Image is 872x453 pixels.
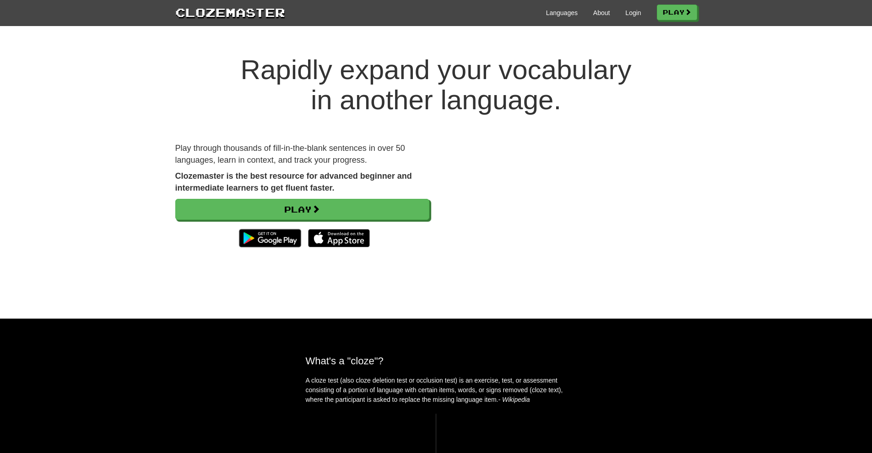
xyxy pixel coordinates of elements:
[175,143,429,166] p: Play through thousands of fill-in-the-blank sentences in over 50 languages, learn in context, and...
[175,199,429,220] a: Play
[657,5,697,20] a: Play
[625,8,641,17] a: Login
[593,8,610,17] a: About
[308,229,370,247] img: Download_on_the_App_Store_Badge_US-UK_135x40-25178aeef6eb6b83b96f5f2d004eda3bffbb37122de64afbaef7...
[175,171,412,192] strong: Clozemaster is the best resource for advanced beginner and intermediate learners to get fluent fa...
[546,8,578,17] a: Languages
[306,376,567,405] p: A cloze test (also cloze deletion test or occlusion test) is an exercise, test, or assessment con...
[175,4,285,21] a: Clozemaster
[234,224,305,252] img: Get it on Google Play
[498,396,530,403] em: - Wikipedia
[306,355,567,367] h2: What's a "cloze"?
